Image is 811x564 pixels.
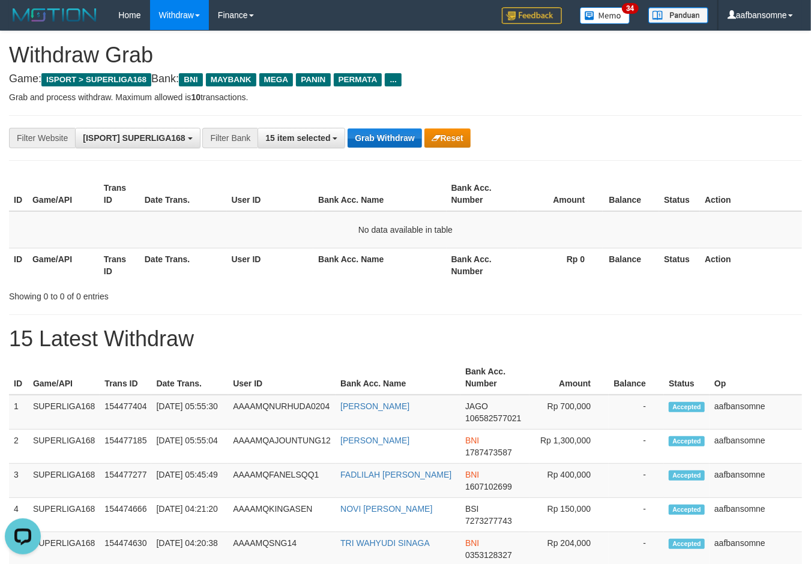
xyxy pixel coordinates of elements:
img: MOTION_logo.png [9,6,100,24]
span: Accepted [669,505,705,515]
td: AAAAMQAJOUNTUNG12 [228,430,336,464]
th: Bank Acc. Name [313,248,446,282]
td: AAAAMQNURHUDA0204 [228,395,336,430]
h4: Game: Bank: [9,73,802,85]
td: SUPERLIGA168 [28,395,100,430]
td: 1 [9,395,28,430]
td: No data available in table [9,211,802,248]
th: Amount [529,361,609,395]
button: [ISPORT] SUPERLIGA168 [75,128,200,148]
span: PERMATA [334,73,382,86]
th: Bank Acc. Name [313,177,446,211]
span: BNI [179,73,202,86]
th: Bank Acc. Number [447,177,518,211]
span: ... [385,73,401,86]
th: Trans ID [99,248,140,282]
td: [DATE] 05:45:49 [151,464,228,498]
span: Copy 0353128327 to clipboard [465,550,512,560]
span: BNI [465,470,479,479]
th: Date Trans. [151,361,228,395]
th: Status [664,361,710,395]
th: Balance [603,177,659,211]
span: Copy 106582577021 to clipboard [465,413,521,423]
span: MEGA [259,73,294,86]
th: Balance [603,248,659,282]
th: ID [9,361,28,395]
a: NOVI [PERSON_NAME] [340,504,432,514]
th: User ID [228,361,336,395]
th: Trans ID [100,361,151,395]
th: Date Trans. [140,177,227,211]
th: Amount [518,177,603,211]
span: BSI [465,504,479,514]
span: Copy 1787473587 to clipboard [465,448,512,457]
h1: 15 Latest Withdraw [9,327,802,351]
th: Op [710,361,802,395]
th: Game/API [28,177,99,211]
button: Reset [424,128,471,148]
h1: Withdraw Grab [9,43,802,67]
span: PANIN [296,73,330,86]
td: 154477185 [100,430,151,464]
td: aafbansomne [710,498,802,532]
td: 2 [9,430,28,464]
span: BNI [465,436,479,445]
span: [ISPORT] SUPERLIGA168 [83,133,185,143]
td: 3 [9,464,28,498]
td: AAAAMQFANELSQQ1 [228,464,336,498]
td: Rp 150,000 [529,498,609,532]
a: [PERSON_NAME] [340,401,409,411]
button: 15 item selected [258,128,345,148]
button: Grab Withdraw [348,128,421,148]
td: - [609,430,664,464]
a: FADLILAH [PERSON_NAME] [340,470,451,479]
td: [DATE] 04:21:20 [151,498,228,532]
span: 15 item selected [265,133,330,143]
th: Status [659,177,700,211]
div: Showing 0 to 0 of 0 entries [9,286,329,302]
td: AAAAMQKINGASEN [228,498,336,532]
img: Feedback.jpg [502,7,562,24]
span: Accepted [669,402,705,412]
img: panduan.png [648,7,708,23]
td: SUPERLIGA168 [28,498,100,532]
th: Game/API [28,248,99,282]
td: Rp 400,000 [529,464,609,498]
span: JAGO [465,401,488,411]
span: Accepted [669,470,705,481]
strong: 10 [191,92,200,102]
span: ISPORT > SUPERLIGA168 [41,73,151,86]
td: [DATE] 05:55:04 [151,430,228,464]
th: Action [700,248,802,282]
td: SUPERLIGA168 [28,430,100,464]
td: aafbansomne [710,430,802,464]
td: 154477277 [100,464,151,498]
td: 4 [9,498,28,532]
td: [DATE] 05:55:30 [151,395,228,430]
th: Date Trans. [140,248,227,282]
span: BNI [465,538,479,548]
th: Rp 0 [518,248,603,282]
span: Accepted [669,436,705,446]
td: 154477404 [100,395,151,430]
div: Filter Website [9,128,75,148]
a: TRI WAHYUDI SINAGA [340,538,430,548]
th: Trans ID [99,177,140,211]
th: Game/API [28,361,100,395]
th: Bank Acc. Name [336,361,460,395]
th: Action [700,177,802,211]
span: Copy 1607102699 to clipboard [465,482,512,491]
td: Rp 1,300,000 [529,430,609,464]
th: Bank Acc. Number [460,361,529,395]
th: User ID [227,248,314,282]
th: Bank Acc. Number [447,248,518,282]
span: MAYBANK [206,73,256,86]
td: aafbansomne [710,395,802,430]
td: SUPERLIGA168 [28,464,100,498]
span: Copy 7273277743 to clipboard [465,516,512,526]
th: ID [9,248,28,282]
td: - [609,464,664,498]
th: Status [659,248,700,282]
a: [PERSON_NAME] [340,436,409,445]
td: aafbansomne [710,464,802,498]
